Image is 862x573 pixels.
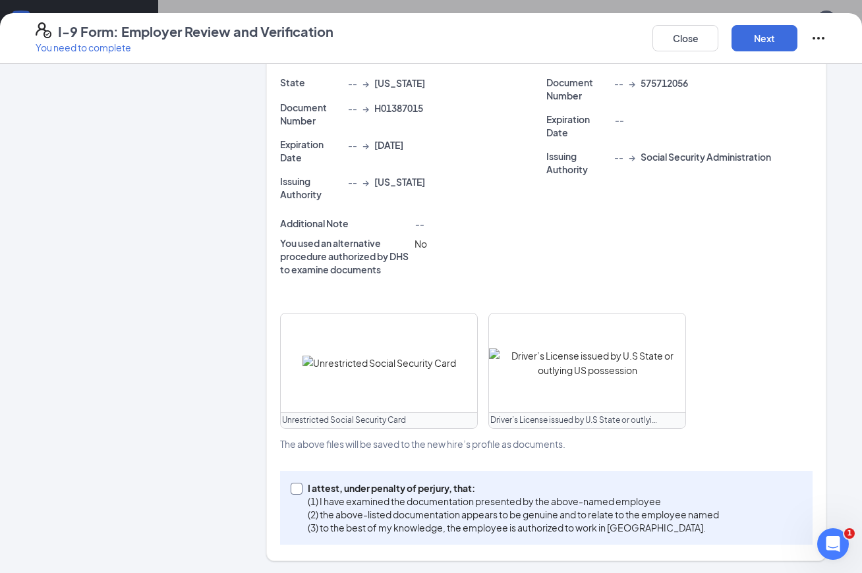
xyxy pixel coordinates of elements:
span: H01387015 [374,101,423,115]
button: Next [732,25,797,51]
span: -- [348,138,357,151]
p: Expiration Date [546,113,609,139]
span: → [362,175,369,188]
p: (2) the above-listed documentation appears to be genuine and to relate to the employee named [308,508,719,521]
span: -- [415,218,424,230]
span: → [362,76,369,90]
span: -- [348,175,357,188]
span: [US_STATE] [374,76,425,90]
span: -- [614,76,623,90]
p: Additional Note [280,217,409,230]
p: Expiration Date [280,138,343,164]
iframe: Intercom live chat [817,528,849,560]
span: 575712056 [641,76,688,90]
p: Issuing Authority [546,150,609,176]
p: You used an alternative procedure authorized by DHS to examine documents [280,236,409,276]
h4: I-9 Form: Employer Review and Verification [58,22,333,41]
span: → [362,101,369,115]
span: Social Security Administration [641,150,771,163]
span: → [629,76,635,90]
span: -- [614,114,623,126]
p: State [280,76,343,89]
img: Unrestricted Social Security Card [302,356,456,370]
span: -- [348,76,357,90]
p: You need to complete [36,41,333,54]
span: Unrestricted Social Security Card [282,414,406,427]
span: -- [348,101,357,115]
span: -- [614,150,623,163]
p: Document Number [280,101,343,127]
p: I attest, under penalty of perjury, that: [308,481,719,495]
p: Issuing Authority [280,175,343,201]
img: Driver’s License issued by U.S State or outlying US possession [489,348,685,377]
p: Document Number [546,76,609,102]
span: 1 [844,528,855,539]
p: (3) to the best of my knowledge, the employee is authorized to work in [GEOGRAPHIC_DATA]. [308,521,719,534]
span: [DATE] [374,138,403,151]
span: → [362,138,369,151]
svg: FormI9EVerifyIcon [36,22,51,38]
span: The above files will be saved to the new hire’s profile as documents. [280,438,565,450]
span: [US_STATE] [374,175,425,188]
svg: Ellipses [811,30,826,46]
span: Driver’s License issued by U.S State or outlying US possession [490,414,658,427]
button: Close [652,25,718,51]
p: (1) I have examined the documentation presented by the above-named employee [308,495,719,508]
span: No [415,238,427,250]
span: → [629,150,635,163]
